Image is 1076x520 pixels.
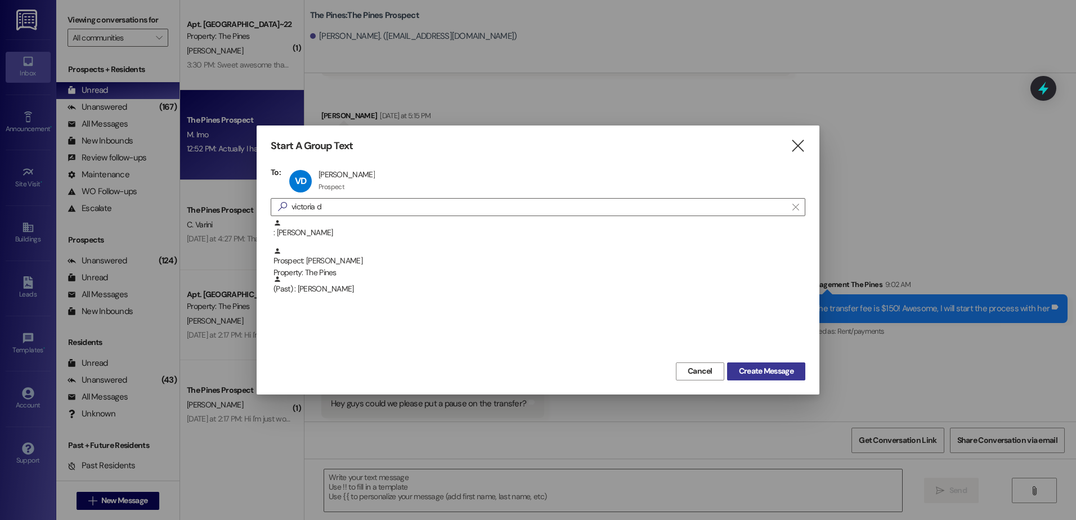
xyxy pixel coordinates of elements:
[676,362,724,380] button: Cancel
[292,199,787,215] input: Search for any contact or apartment
[274,267,805,279] div: Property: The Pines
[792,203,799,212] i: 
[271,167,281,177] h3: To:
[271,140,353,153] h3: Start A Group Text
[688,365,712,377] span: Cancel
[787,199,805,216] button: Clear text
[790,140,805,152] i: 
[295,175,306,187] span: VD
[319,169,375,180] div: [PERSON_NAME]
[274,247,805,279] div: Prospect: [PERSON_NAME]
[274,201,292,213] i: 
[274,219,805,239] div: : [PERSON_NAME]
[727,362,805,380] button: Create Message
[271,247,805,275] div: Prospect: [PERSON_NAME]Property: The Pines
[274,275,805,295] div: (Past) : [PERSON_NAME]
[739,365,793,377] span: Create Message
[319,182,344,191] div: Prospect
[271,219,805,247] div: : [PERSON_NAME]
[271,275,805,303] div: (Past) : [PERSON_NAME]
